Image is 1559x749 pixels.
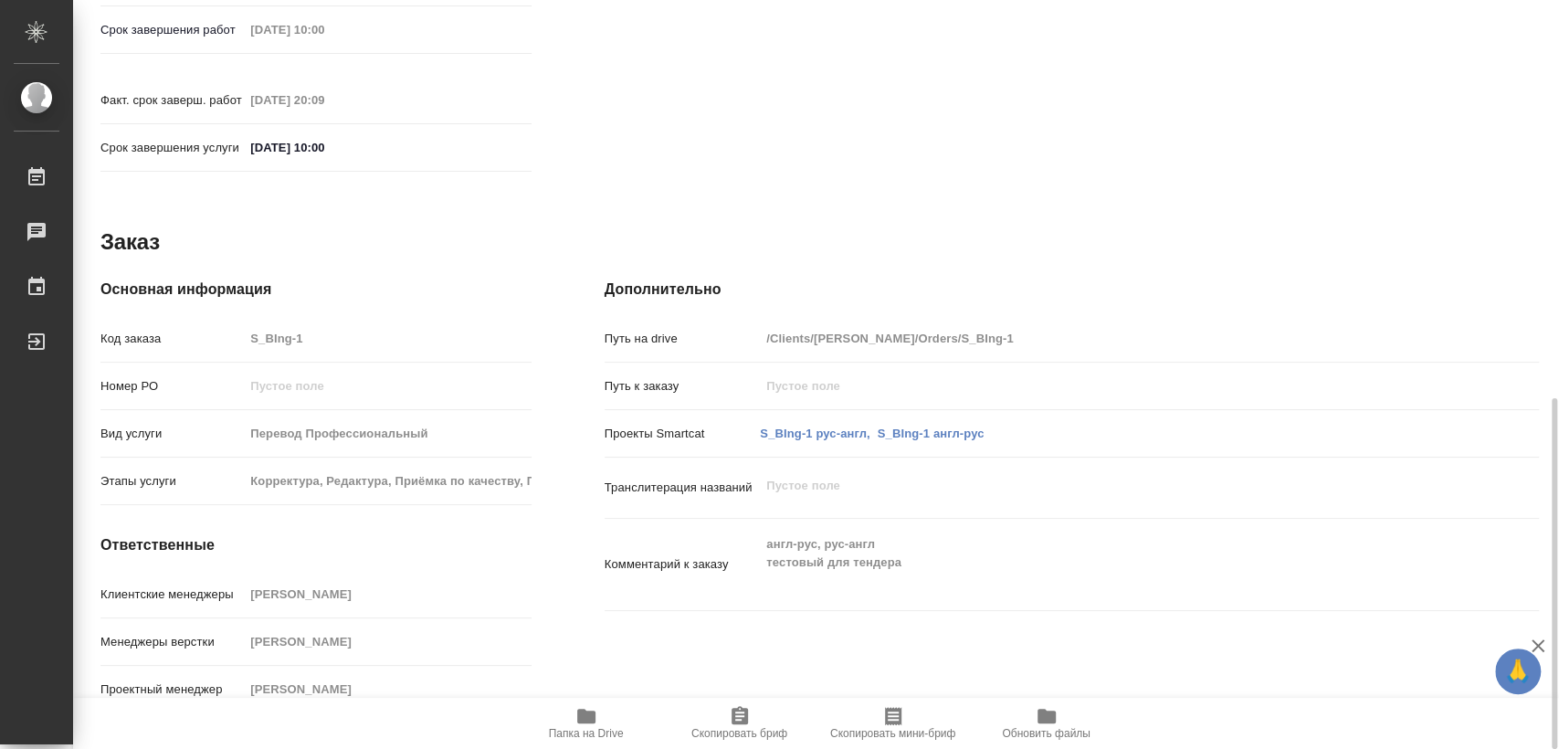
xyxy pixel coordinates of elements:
button: Скопировать бриф [663,698,816,749]
button: Обновить файлы [970,698,1123,749]
input: Пустое поле [244,325,531,352]
input: Пустое поле [244,628,531,655]
h4: Основная информация [100,279,532,301]
p: Транслитерация названий [605,479,761,497]
h2: Заказ [100,227,160,257]
h4: Дополнительно [605,279,1539,301]
span: Обновить файлы [1002,727,1090,740]
input: Пустое поле [244,676,531,702]
button: Скопировать мини-бриф [816,698,970,749]
input: Пустое поле [244,373,531,399]
button: Папка на Drive [510,698,663,749]
input: Пустое поле [244,420,531,447]
span: 🙏 [1502,652,1533,691]
p: Клиентские менеджеры [100,585,244,604]
input: ✎ Введи что-нибудь [244,134,404,161]
button: 🙏 [1495,649,1541,694]
p: Проекты Smartcat [605,425,761,443]
p: Вид услуги [100,425,244,443]
p: Срок завершения работ [100,21,244,39]
h4: Ответственные [100,534,532,556]
span: Скопировать мини-бриф [830,727,955,740]
input: Пустое поле [244,16,404,43]
input: Пустое поле [244,468,531,494]
p: Этапы услуги [100,472,244,491]
a: S_BIng-1 рус-англ, [760,427,869,440]
p: Комментарий к заказу [605,555,761,574]
p: Путь на drive [605,330,761,348]
a: S_BIng-1 англ-рус [878,427,985,440]
p: Факт. срок заверш. работ [100,91,244,110]
p: Код заказа [100,330,244,348]
span: Скопировать бриф [691,727,787,740]
input: Пустое поле [244,87,404,113]
p: Менеджеры верстки [100,633,244,651]
p: Проектный менеджер [100,680,244,699]
p: Путь к заказу [605,377,761,396]
p: Номер РО [100,377,244,396]
input: Пустое поле [760,325,1460,352]
input: Пустое поле [244,581,531,607]
input: Пустое поле [760,373,1460,399]
textarea: англ-рус, рус-англ тестовый для тендера [760,529,1460,596]
span: Папка на Drive [549,727,624,740]
p: Срок завершения услуги [100,139,244,157]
